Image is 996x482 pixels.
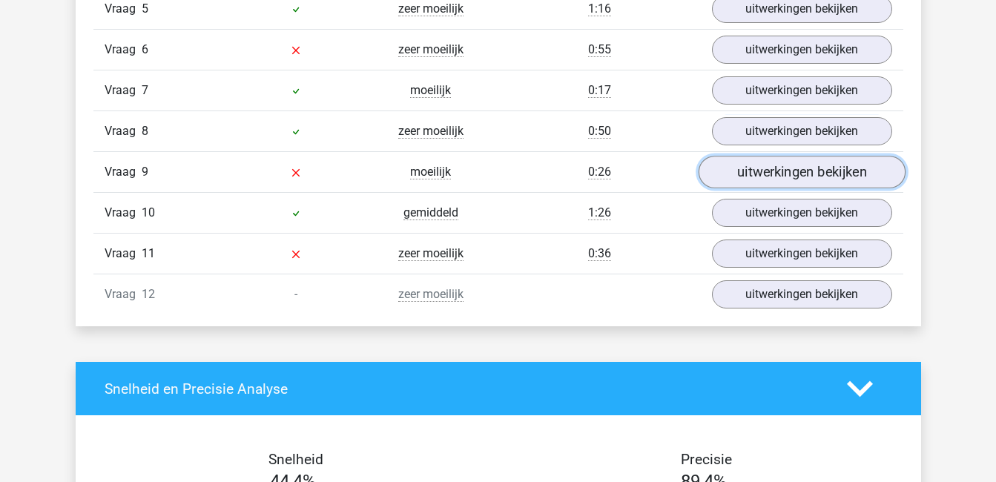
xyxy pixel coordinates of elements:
div: - [228,285,363,303]
span: Vraag [105,163,142,181]
span: 0:50 [588,124,611,139]
span: 0:17 [588,83,611,98]
span: moeilijk [410,83,451,98]
span: Vraag [105,122,142,140]
a: uitwerkingen bekijken [712,280,892,308]
a: uitwerkingen bekijken [712,199,892,227]
span: 9 [142,165,148,179]
span: zeer moeilijk [398,42,464,57]
span: Vraag [105,204,142,222]
a: uitwerkingen bekijken [698,156,905,189]
a: uitwerkingen bekijken [712,36,892,64]
a: uitwerkingen bekijken [712,117,892,145]
span: 0:26 [588,165,611,179]
h4: Precisie [515,451,898,468]
span: zeer moeilijk [398,124,464,139]
span: gemiddeld [403,205,458,220]
span: 10 [142,205,155,219]
h4: Snelheid [105,451,487,468]
span: zeer moeilijk [398,1,464,16]
span: Vraag [105,245,142,263]
h4: Snelheid en Precisie Analyse [105,380,825,397]
span: 11 [142,246,155,260]
span: 6 [142,42,148,56]
span: 1:16 [588,1,611,16]
a: uitwerkingen bekijken [712,240,892,268]
span: 0:55 [588,42,611,57]
span: Vraag [105,285,142,303]
span: 5 [142,1,148,16]
span: zeer moeilijk [398,287,464,302]
span: moeilijk [410,165,451,179]
span: 0:36 [588,246,611,261]
span: 8 [142,124,148,138]
span: Vraag [105,82,142,99]
span: 7 [142,83,148,97]
span: 1:26 [588,205,611,220]
span: 12 [142,287,155,301]
a: uitwerkingen bekijken [712,76,892,105]
span: Vraag [105,41,142,59]
span: zeer moeilijk [398,246,464,261]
